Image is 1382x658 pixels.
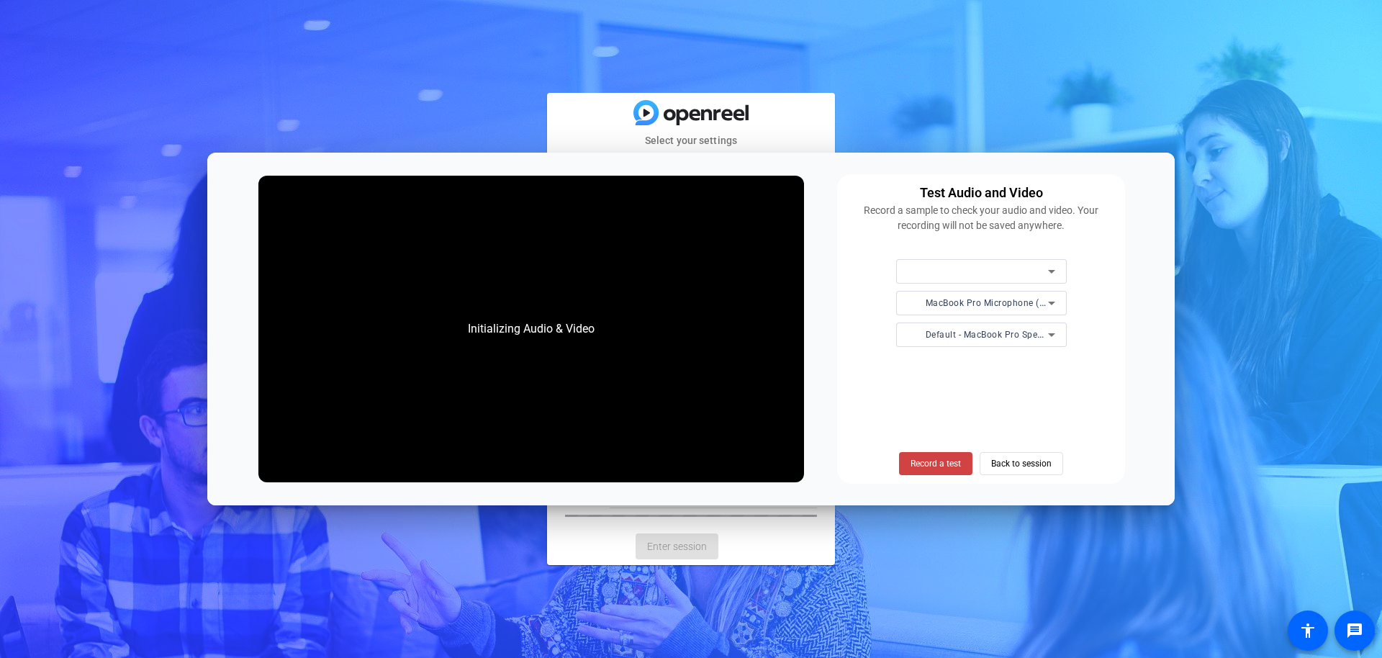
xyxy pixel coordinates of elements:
span: Default - MacBook Pro Speakers (Built-in) [926,328,1099,340]
img: blue-gradient.svg [633,100,749,125]
mat-icon: message [1346,622,1363,639]
button: Record a test [899,452,972,475]
button: Back to session [980,452,1063,475]
mat-card-subtitle: Select your settings [547,132,835,148]
div: Initializing Audio & Video [453,306,609,352]
span: MacBook Pro Microphone (Built-in) [926,297,1072,308]
mat-icon: accessibility [1299,622,1316,639]
span: Back to session [991,450,1052,477]
span: Record a test [911,457,961,470]
div: Record a sample to check your audio and video. Your recording will not be saved anywhere. [846,203,1116,233]
div: Test Audio and Video [920,183,1043,203]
